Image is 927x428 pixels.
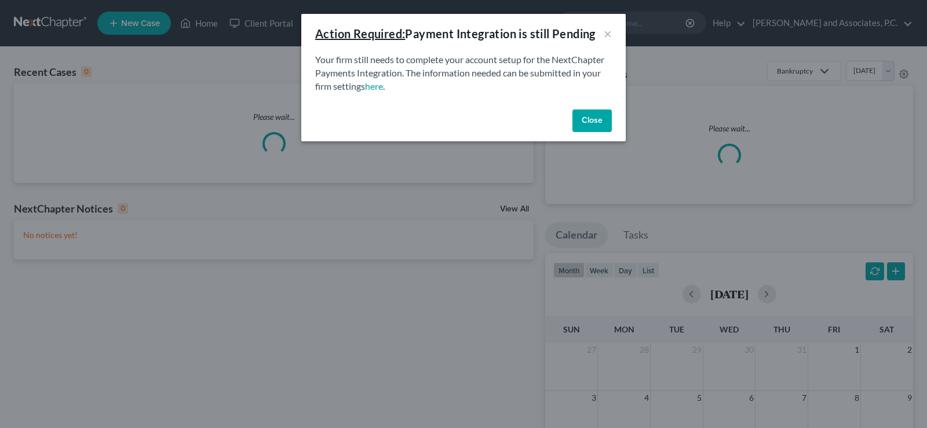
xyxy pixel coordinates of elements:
[315,25,596,42] div: Payment Integration is still Pending
[604,27,612,41] button: ×
[572,109,612,133] button: Close
[365,81,383,92] a: here
[315,53,612,93] p: Your firm still needs to complete your account setup for the NextChapter Payments Integration. Th...
[315,27,405,41] u: Action Required:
